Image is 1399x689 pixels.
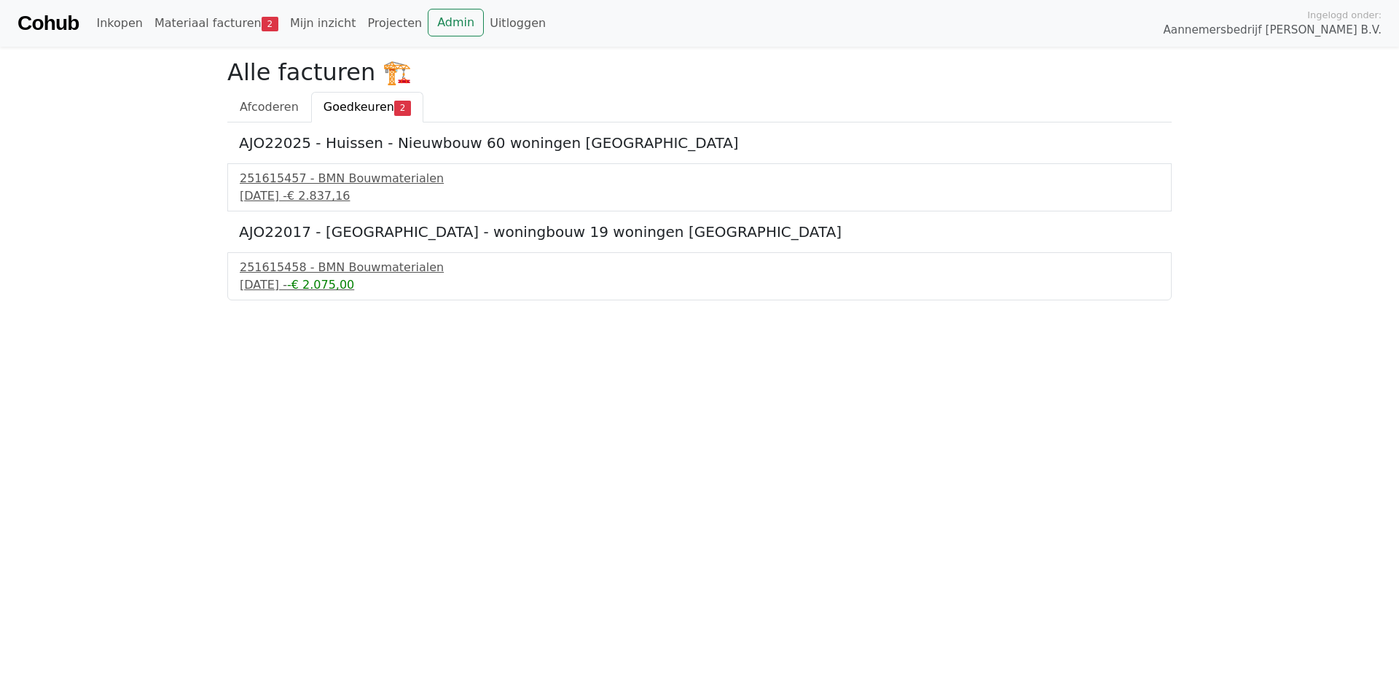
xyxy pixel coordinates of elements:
[324,100,394,114] span: Goedkeuren
[240,276,1159,294] div: [DATE] -
[287,189,350,203] span: € 2.837,16
[240,170,1159,187] div: 251615457 - BMN Bouwmaterialen
[227,58,1172,86] h2: Alle facturen 🏗️
[239,134,1160,152] h5: AJO22025 - Huissen - Nieuwbouw 60 woningen [GEOGRAPHIC_DATA]
[227,92,311,122] a: Afcoderen
[149,9,284,38] a: Materiaal facturen2
[240,100,299,114] span: Afcoderen
[17,6,79,41] a: Cohub
[240,259,1159,294] a: 251615458 - BMN Bouwmaterialen[DATE] --€ 2.075,00
[240,187,1159,205] div: [DATE] -
[284,9,362,38] a: Mijn inzicht
[240,259,1159,276] div: 251615458 - BMN Bouwmaterialen
[90,9,148,38] a: Inkopen
[394,101,411,115] span: 2
[361,9,428,38] a: Projecten
[287,278,354,292] span: -€ 2.075,00
[240,170,1159,205] a: 251615457 - BMN Bouwmaterialen[DATE] -€ 2.837,16
[428,9,484,36] a: Admin
[1163,22,1382,39] span: Aannemersbedrijf [PERSON_NAME] B.V.
[1307,8,1382,22] span: Ingelogd onder:
[262,17,278,31] span: 2
[239,223,1160,241] h5: AJO22017 - [GEOGRAPHIC_DATA] - woningbouw 19 woningen [GEOGRAPHIC_DATA]
[484,9,552,38] a: Uitloggen
[311,92,423,122] a: Goedkeuren2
